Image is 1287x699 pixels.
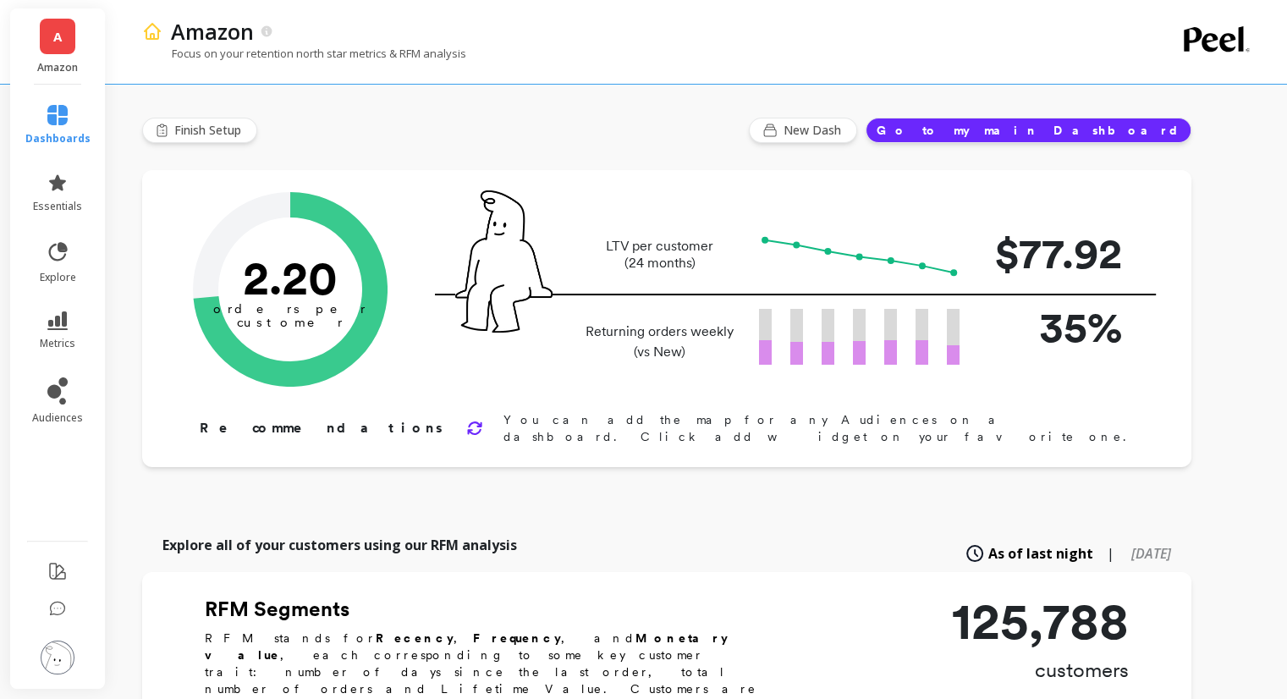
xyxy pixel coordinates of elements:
[142,21,162,41] img: header icon
[580,238,739,272] p: LTV per customer (24 months)
[33,200,82,213] span: essentials
[376,631,454,645] b: Recency
[41,641,74,674] img: profile picture
[503,411,1137,445] p: You can add the map for any Audiences on a dashboard. Click add widget on your favorite one.
[952,596,1129,647] p: 125,788
[237,315,344,330] tspan: customer
[162,535,517,555] p: Explore all of your customers using our RFM analysis
[784,122,846,139] span: New Dash
[174,122,246,139] span: Finish Setup
[987,295,1122,359] p: 35%
[866,118,1191,143] button: Go to my main Dashboard
[988,543,1093,564] span: As of last night
[455,190,553,333] img: pal seatted on line
[749,118,857,143] button: New Dash
[171,17,254,46] p: Amazon
[987,222,1122,285] p: $77.92
[473,631,561,645] b: Frequency
[25,132,91,146] span: dashboards
[40,271,76,284] span: explore
[142,46,466,61] p: Focus on your retention north star metrics & RFM analysis
[205,596,780,623] h2: RFM Segments
[53,27,62,47] span: A
[952,657,1129,684] p: customers
[213,301,367,316] tspan: orders per
[1107,543,1114,564] span: |
[27,61,89,74] p: Amazon
[200,418,446,438] p: Recommendations
[32,411,83,425] span: audiences
[1131,544,1171,563] span: [DATE]
[243,250,338,305] text: 2.20
[580,322,739,362] p: Returning orders weekly (vs New)
[142,118,257,143] button: Finish Setup
[40,337,75,350] span: metrics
